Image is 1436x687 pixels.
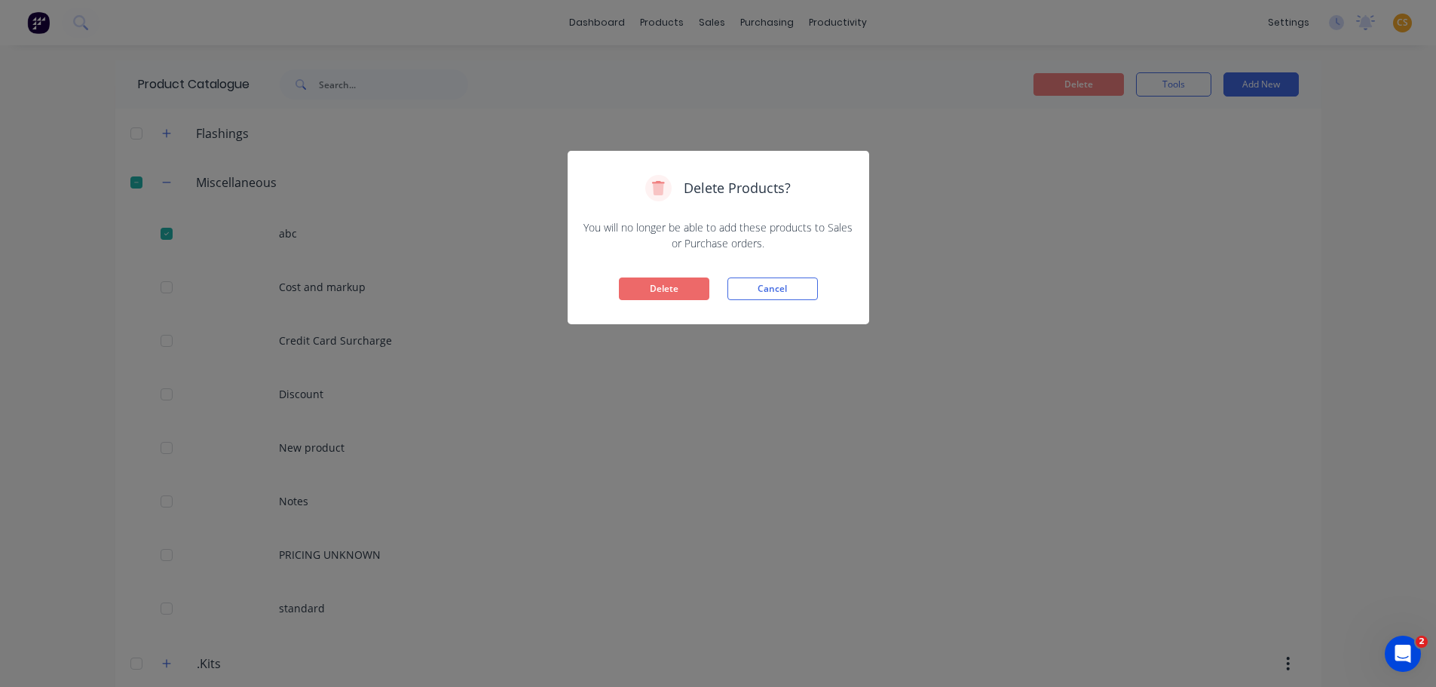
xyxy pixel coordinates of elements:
[1385,636,1421,672] iframe: Intercom live chat
[684,178,791,198] span: Delete Products?
[727,278,818,300] button: Cancel
[619,278,709,300] button: Delete
[1416,636,1428,648] span: 2
[583,219,854,251] p: You will no longer be able to add these products to Sales or Purchase orders.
